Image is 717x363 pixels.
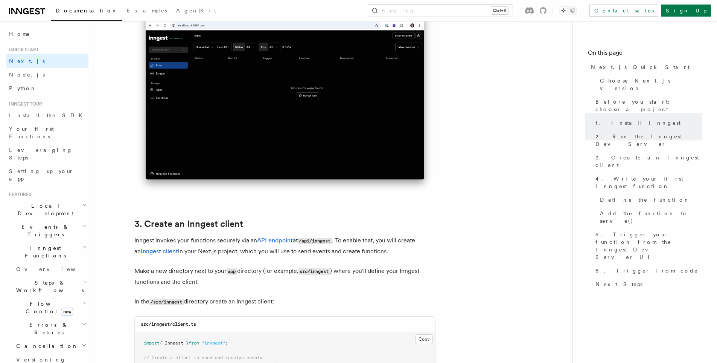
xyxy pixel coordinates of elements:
[122,2,172,20] a: Examples
[591,63,690,71] span: Next.js Quick Start
[257,237,293,244] a: API endpoint
[600,196,690,204] span: Define the function
[595,98,702,113] span: Before you start: choose a project
[592,116,702,130] a: 1. Install Inngest
[127,8,167,14] span: Examples
[595,133,702,148] span: 2. Run the Inngest Dev Server
[13,339,88,353] button: Cancellation
[592,264,702,277] a: 6. Trigger from code
[13,318,88,339] button: Errors & Retries
[589,5,658,17] a: Contact sales
[6,81,88,95] a: Python
[13,342,78,350] span: Cancellation
[6,199,88,220] button: Local Development
[13,279,84,294] span: Steps & Workflows
[6,47,39,53] span: Quick start
[559,6,577,15] button: Toggle dark mode
[597,193,702,207] a: Define the function
[9,126,54,139] span: Your first Functions
[6,244,81,259] span: Inngest Functions
[134,296,435,307] p: In the directory create an Inngest client:
[661,5,711,17] a: Sign Up
[595,267,698,274] span: 6. Trigger from code
[172,2,221,20] a: AgentKit
[202,340,225,346] span: "inngest"
[592,172,702,193] a: 4. Write your first Inngest function
[134,5,435,195] img: Inngest Dev Server's 'Runs' tab with no data
[6,101,42,107] span: Inngest tour
[600,210,702,225] span: Add the function to serve()
[6,54,88,68] a: Next.js
[600,77,702,92] span: Choose Next.js version
[595,175,702,190] span: 4. Write your first Inngest function
[134,219,243,229] a: 3. Create an Inngest client
[6,164,88,185] a: Setting up your app
[9,112,87,118] span: Install the SDK
[13,321,82,336] span: Errors & Retries
[6,241,88,262] button: Inngest Functions
[9,168,74,182] span: Setting up your app
[415,334,433,344] button: Copy
[9,147,73,161] span: Leveraging Steps
[595,280,642,288] span: Next Steps
[176,8,216,14] span: AgentKit
[6,68,88,81] a: Node.js
[592,228,702,264] a: 5. Trigger your function from the Inngest Dev Server UI
[227,268,237,275] code: app
[595,231,702,261] span: 5. Trigger your function from the Inngest Dev Server UI
[592,130,702,151] a: 2. Run the Inngest Dev Server
[61,308,73,316] span: new
[9,72,45,78] span: Node.js
[16,266,94,272] span: Overview
[134,235,435,257] p: Inngest invokes your functions securely via an at . To enable that, you will create an in your Ne...
[13,300,83,315] span: Flow Control
[588,60,702,74] a: Next.js Quick Start
[588,48,702,60] h4: On this page
[9,30,30,38] span: Home
[6,223,82,238] span: Events & Triggers
[13,297,88,318] button: Flow Controlnew
[141,248,178,255] a: Inngest client
[9,58,45,64] span: Next.js
[16,357,66,363] span: Versioning
[6,191,31,198] span: Features
[6,122,88,143] a: Your first Functions
[6,220,88,241] button: Events & Triggers
[595,154,702,169] span: 3. Create an Inngest client
[6,202,82,217] span: Local Development
[298,238,332,244] code: /api/inngest
[592,95,702,116] a: Before you start: choose a project
[6,27,88,41] a: Home
[595,119,680,127] span: 1. Install Inngest
[56,8,118,14] span: Documentation
[9,85,37,91] span: Python
[6,109,88,122] a: Install the SDK
[592,151,702,172] a: 3. Create an Inngest client
[368,5,513,17] button: Search...Ctrl+K
[298,268,330,275] code: src/inngest
[144,340,160,346] span: import
[592,277,702,291] a: Next Steps
[134,266,435,287] p: Make a new directory next to your directory (for example, ) where you'll define your Inngest func...
[13,262,88,276] a: Overview
[144,355,262,360] span: // Create a client to send and receive events
[160,340,189,346] span: { Inngest }
[225,340,228,346] span: ;
[141,322,196,327] code: src/inngest/client.ts
[491,7,508,14] kbd: Ctrl+K
[13,276,88,297] button: Steps & Workflows
[189,340,199,346] span: from
[51,2,122,21] a: Documentation
[597,207,702,228] a: Add the function to serve()
[6,143,88,164] a: Leveraging Steps
[149,299,184,305] code: /src/inngest
[597,74,702,95] a: Choose Next.js version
